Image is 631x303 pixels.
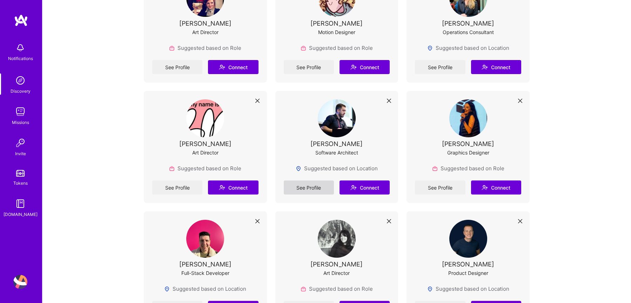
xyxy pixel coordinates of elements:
a: See Profile [284,60,334,74]
div: [PERSON_NAME] [442,261,494,268]
img: Invite [13,136,27,150]
img: User Avatar [318,99,356,137]
i: icon Connect [219,64,225,70]
div: Suggested based on Role [169,44,241,52]
div: Art Director [192,149,219,156]
div: [PERSON_NAME] [310,20,363,27]
div: [PERSON_NAME] [442,140,494,147]
div: Suggested based on Role [301,44,373,52]
div: Suggested based on Location [427,44,509,52]
div: Art Director [192,28,219,36]
img: Role icon [432,166,438,171]
img: Locations icon [164,286,170,292]
div: [DOMAIN_NAME] [4,211,38,218]
div: Motion Designer [318,28,355,36]
div: Discovery [11,87,31,95]
div: Notifications [8,55,33,62]
img: bell [13,41,27,55]
button: Connect [208,180,258,195]
div: Art Director [323,269,350,277]
div: Suggested based on Location [427,285,509,292]
img: User Avatar [449,220,487,258]
div: Software Architect [315,149,358,156]
button: Connect [340,60,390,74]
img: Role icon [301,286,306,292]
img: User Avatar [449,99,487,137]
div: [PERSON_NAME] [310,261,363,268]
div: Suggested based on Role [169,165,241,172]
div: Tokens [13,179,28,187]
div: Suggested based on Role [432,165,504,172]
img: Locations icon [296,166,301,171]
a: See Profile [152,60,202,74]
button: Connect [471,180,521,195]
div: Product Designer [448,269,488,277]
a: See Profile [152,180,202,195]
div: Graphics Designer [447,149,489,156]
i: icon Close [387,219,391,223]
img: User Avatar [186,220,224,258]
div: Suggested based on Role [301,285,373,292]
button: Connect [208,60,258,74]
i: icon Close [255,219,260,223]
i: icon Connect [482,184,488,191]
i: icon Close [518,219,522,223]
a: See Profile [415,180,465,195]
a: See Profile [415,60,465,74]
div: [PERSON_NAME] [179,140,231,147]
img: discovery [13,73,27,87]
div: [PERSON_NAME] [442,20,494,27]
i: icon Connect [350,64,357,70]
i: icon Close [518,99,522,103]
img: Role icon [169,166,175,171]
div: Suggested based on Location [296,165,378,172]
img: User Avatar [13,275,27,289]
div: [PERSON_NAME] [310,140,363,147]
img: User Avatar [318,220,356,258]
i: icon Close [255,99,260,103]
div: [PERSON_NAME] [179,20,231,27]
button: Connect [340,180,390,195]
img: User Avatar [186,99,224,137]
img: teamwork [13,105,27,119]
div: Suggested based on Location [164,285,246,292]
img: Locations icon [427,286,433,292]
button: Connect [471,60,521,74]
i: icon Connect [350,184,357,191]
img: Role icon [301,45,306,51]
div: Missions [12,119,29,126]
img: Role icon [169,45,175,51]
div: [PERSON_NAME] [179,261,231,268]
div: Invite [15,150,26,157]
img: tokens [16,170,25,177]
a: See Profile [284,180,334,195]
i: icon Connect [219,184,225,191]
i: icon Connect [482,64,488,70]
img: Locations icon [427,45,433,51]
img: logo [14,14,28,27]
div: Full-Stack Developer [181,269,229,277]
div: Operations Consultant [443,28,494,36]
i: icon Close [387,99,391,103]
img: guide book [13,197,27,211]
